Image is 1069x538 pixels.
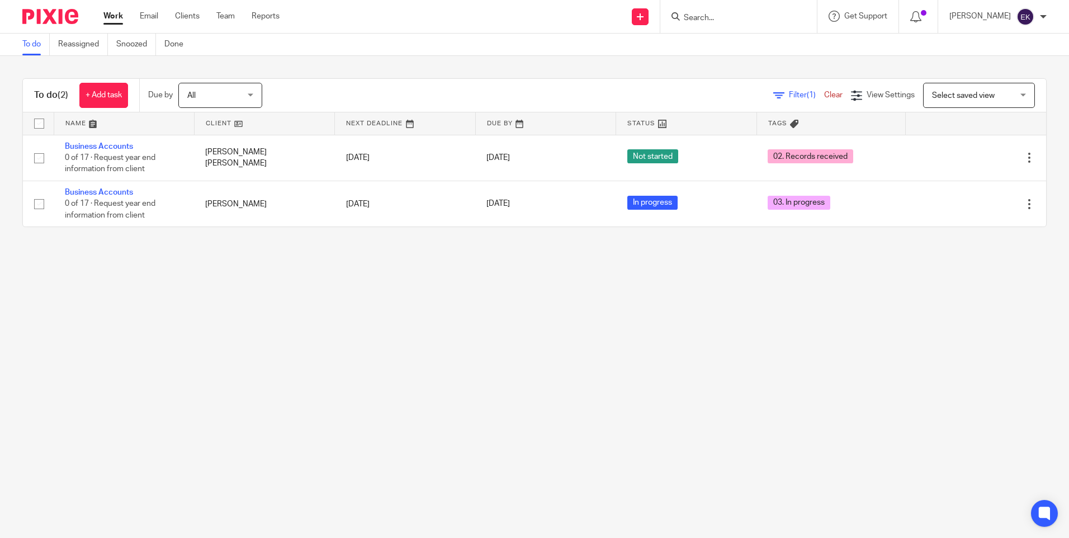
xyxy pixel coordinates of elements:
span: 0 of 17 · Request year end information from client [65,200,155,220]
span: Not started [627,149,678,163]
a: + Add task [79,83,128,108]
span: (2) [58,91,68,100]
img: Pixie [22,9,78,24]
td: [PERSON_NAME] [PERSON_NAME] [194,135,334,181]
p: [PERSON_NAME] [949,11,1011,22]
span: Select saved view [932,92,995,100]
span: Filter [789,91,824,99]
span: All [187,92,196,100]
span: [DATE] [486,154,510,162]
a: Business Accounts [65,188,133,196]
td: [PERSON_NAME] [194,181,334,226]
span: In progress [627,196,678,210]
a: To do [22,34,50,55]
a: Clear [824,91,843,99]
span: Get Support [844,12,887,20]
h1: To do [34,89,68,101]
a: Done [164,34,192,55]
span: 0 of 17 · Request year end information from client [65,154,155,173]
span: Tags [768,120,787,126]
a: Reassigned [58,34,108,55]
a: Reports [252,11,280,22]
span: [DATE] [486,200,510,208]
a: Team [216,11,235,22]
a: Snoozed [116,34,156,55]
a: Business Accounts [65,143,133,150]
span: 03. In progress [768,196,830,210]
p: Due by [148,89,173,101]
td: [DATE] [335,181,475,226]
span: (1) [807,91,816,99]
a: Email [140,11,158,22]
td: [DATE] [335,135,475,181]
input: Search [683,13,783,23]
a: Clients [175,11,200,22]
span: View Settings [867,91,915,99]
a: Work [103,11,123,22]
span: 02. Records received [768,149,853,163]
img: svg%3E [1016,8,1034,26]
